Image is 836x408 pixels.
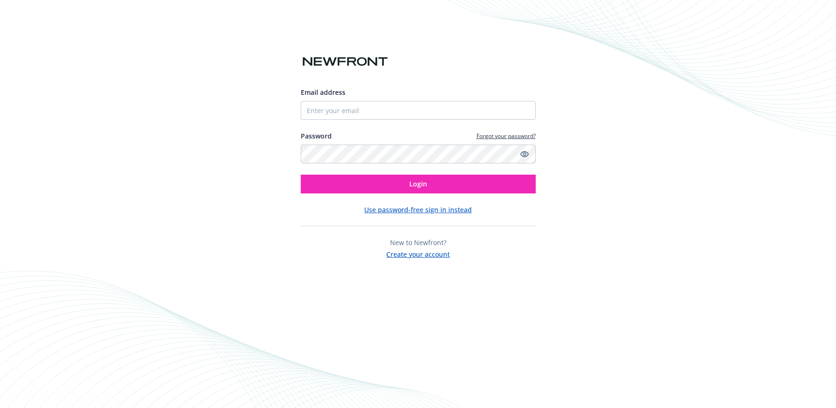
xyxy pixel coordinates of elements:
button: Login [301,175,536,193]
label: Password [301,131,332,141]
span: Login [409,179,427,188]
span: New to Newfront? [390,238,446,247]
input: Enter your password [301,145,536,163]
a: Forgot your password? [477,132,536,140]
img: Newfront logo [301,54,390,70]
button: Create your account [386,247,450,259]
input: Enter your email [301,101,536,120]
span: Email address [301,88,345,97]
button: Use password-free sign in instead [364,205,472,215]
a: Show password [519,148,530,160]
